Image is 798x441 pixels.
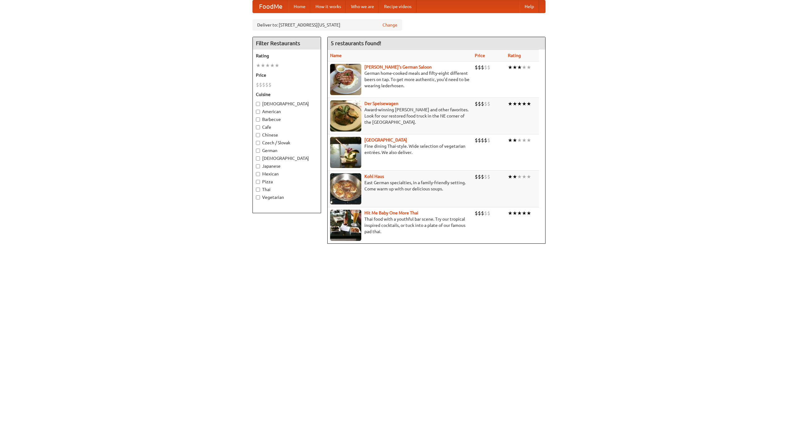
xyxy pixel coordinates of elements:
[487,100,490,107] li: $
[517,137,522,144] li: ★
[526,210,531,217] li: ★
[481,137,484,144] li: $
[364,137,407,142] a: [GEOGRAPHIC_DATA]
[484,100,487,107] li: $
[481,173,484,180] li: $
[256,188,260,192] input: Thai
[330,137,361,168] img: satay.jpg
[259,81,262,88] li: $
[256,62,261,69] li: ★
[253,37,321,50] h4: Filter Restaurants
[522,210,526,217] li: ★
[330,173,361,204] img: kohlhaus.jpg
[517,210,522,217] li: ★
[487,137,490,144] li: $
[330,210,361,241] img: babythai.jpg
[475,64,478,71] li: $
[330,64,361,95] img: esthers.jpg
[330,107,470,125] p: Award-winning [PERSON_NAME] and other favorites. Look for our restored food truck in the NE corne...
[475,100,478,107] li: $
[522,173,526,180] li: ★
[256,81,259,88] li: $
[275,62,279,69] li: ★
[270,62,275,69] li: ★
[520,0,539,13] a: Help
[330,53,342,58] a: Name
[484,64,487,71] li: $
[478,173,481,180] li: $
[526,137,531,144] li: ★
[256,195,260,199] input: Vegetarian
[475,173,478,180] li: $
[256,117,260,122] input: Barbecue
[512,64,517,71] li: ★
[526,64,531,71] li: ★
[484,210,487,217] li: $
[508,210,512,217] li: ★
[481,210,484,217] li: $
[256,172,260,176] input: Mexican
[508,100,512,107] li: ★
[522,100,526,107] li: ★
[256,149,260,153] input: German
[256,72,318,78] h5: Price
[512,137,517,144] li: ★
[508,137,512,144] li: ★
[487,210,490,217] li: $
[364,65,432,70] a: [PERSON_NAME]'s German Saloon
[330,180,470,192] p: East German specialties, in a family-friendly setting. Come warm up with our delicious soups.
[256,132,318,138] label: Chinese
[256,163,318,169] label: Japanese
[487,64,490,71] li: $
[481,64,484,71] li: $
[512,100,517,107] li: ★
[252,19,402,31] div: Deliver to: [STREET_ADDRESS][US_STATE]
[256,116,318,122] label: Barbecue
[522,137,526,144] li: ★
[256,147,318,154] label: German
[256,186,318,193] label: Thai
[256,179,318,185] label: Pizza
[256,110,260,114] input: American
[487,173,490,180] li: $
[481,100,484,107] li: $
[256,125,260,129] input: Cafe
[256,156,260,161] input: [DEMOGRAPHIC_DATA]
[253,0,289,13] a: FoodMe
[330,143,470,156] p: Fine dining Thai-style. Wide selection of vegetarian entrées. We also deliver.
[256,124,318,130] label: Cafe
[478,100,481,107] li: $
[508,53,521,58] a: Rating
[265,81,268,88] li: $
[512,210,517,217] li: ★
[475,53,485,58] a: Price
[256,155,318,161] label: [DEMOGRAPHIC_DATA]
[256,53,318,59] h5: Rating
[512,173,517,180] li: ★
[256,101,318,107] label: [DEMOGRAPHIC_DATA]
[526,100,531,107] li: ★
[364,101,398,106] a: Der Speisewagen
[256,164,260,168] input: Japanese
[484,137,487,144] li: $
[508,173,512,180] li: ★
[256,180,260,184] input: Pizza
[310,0,346,13] a: How it works
[256,91,318,98] h5: Cuisine
[517,64,522,71] li: ★
[256,140,318,146] label: Czech / Slovak
[262,81,265,88] li: $
[484,173,487,180] li: $
[364,174,384,179] a: Kohl Haus
[330,100,361,132] img: speisewagen.jpg
[364,210,418,215] a: Hit Me Baby One More Thai
[256,141,260,145] input: Czech / Slovak
[478,210,481,217] li: $
[330,70,470,89] p: German home-cooked meals and fifty-eight different beers on tap. To get more authentic, you'd nee...
[265,62,270,69] li: ★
